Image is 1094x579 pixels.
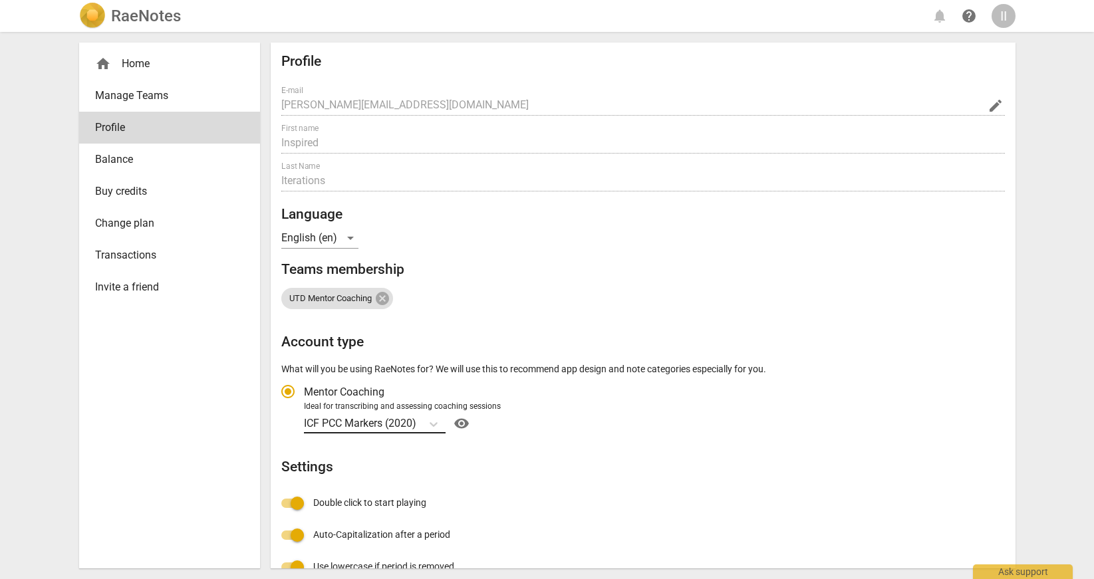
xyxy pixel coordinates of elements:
[79,3,106,29] img: Logo
[313,528,450,542] span: Auto-Capitalization after a period
[281,334,1005,350] h2: Account type
[79,207,260,239] a: Change plan
[418,417,420,430] input: Ideal for transcribing and assessing coaching sessionsICF PCC Markers (2020)Help
[79,239,260,271] a: Transactions
[79,144,260,175] a: Balance
[111,7,181,25] h2: RaeNotes
[304,384,384,400] span: Mentor Coaching
[957,4,981,28] a: Help
[313,560,454,574] span: Use lowercase if period is removed
[281,86,303,94] label: E-mail
[281,261,1005,278] h2: Teams membership
[95,279,233,295] span: Invite a friend
[95,56,111,72] span: home
[79,48,260,80] div: Home
[281,162,320,170] label: Last Name
[313,496,426,510] span: Double click to start playing
[79,3,181,29] a: LogoRaeNotes
[95,152,233,168] span: Balance
[304,401,1001,413] div: Ideal for transcribing and assessing coaching sessions
[281,288,393,309] div: UTD Mentor Coaching
[992,4,1016,28] button: II
[281,124,319,132] label: First name
[988,98,1004,114] span: edit
[95,56,233,72] div: Home
[79,112,260,144] a: Profile
[79,80,260,112] a: Manage Teams
[281,294,380,304] span: UTD Mentor Coaching
[95,247,233,263] span: Transactions
[95,120,233,136] span: Profile
[281,459,1005,475] h2: Settings
[281,362,1005,376] p: What will you be using RaeNotes for? We will use this to recommend app design and note categories...
[281,206,1005,223] h2: Language
[446,413,472,434] a: Help
[304,415,416,431] p: ICF PCC Markers (2020)
[79,175,260,207] a: Buy credits
[281,53,1005,70] h2: Profile
[451,415,472,431] span: visibility
[95,215,233,231] span: Change plan
[986,96,1005,115] button: Change Email
[451,413,472,434] button: Help
[973,564,1073,579] div: Ask support
[79,271,260,303] a: Invite a friend
[95,88,233,104] span: Manage Teams
[95,183,233,199] span: Buy credits
[281,376,1005,434] div: Account type
[281,227,358,249] div: English (en)
[961,8,977,24] span: help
